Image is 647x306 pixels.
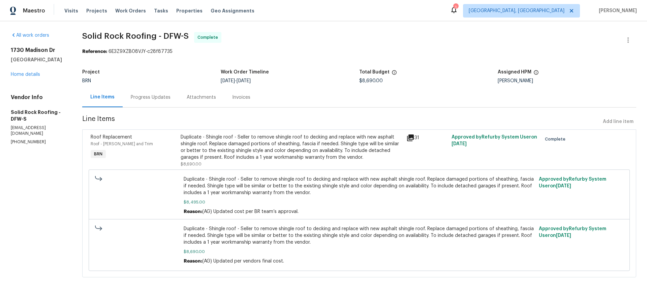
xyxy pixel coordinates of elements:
[23,7,45,14] span: Maestro
[211,7,254,14] span: Geo Assignments
[82,70,100,74] h5: Project
[184,225,535,246] span: Duplicate - Shingle roof - Seller to remove shingle roof to decking and replace with new asphalt ...
[181,134,402,161] div: Duplicate - Shingle roof - Seller to remove shingle roof to decking and replace with new asphalt ...
[11,125,66,136] p: [EMAIL_ADDRESS][DOMAIN_NAME]
[184,199,535,206] span: $8,495.00
[359,70,390,74] h5: Total Budget
[187,94,216,101] div: Attachments
[197,34,221,41] span: Complete
[221,70,269,74] h5: Work Order Timeline
[221,79,251,83] span: -
[64,7,78,14] span: Visits
[545,136,568,143] span: Complete
[359,79,383,83] span: $8,690.00
[498,70,531,74] h5: Assigned HPM
[453,4,458,11] div: 1
[221,79,235,83] span: [DATE]
[184,248,535,255] span: $8,690.00
[181,162,202,166] span: $8,690.00
[237,79,251,83] span: [DATE]
[11,33,49,38] a: All work orders
[469,7,564,14] span: [GEOGRAPHIC_DATA], [GEOGRAPHIC_DATA]
[184,209,202,214] span: Reason:
[90,94,115,100] div: Line Items
[202,209,299,214] span: (AG) Updated cost per BR team’s approval.
[154,8,168,13] span: Tasks
[392,70,397,79] span: The total cost of line items that have been proposed by Opendoor. This sum includes line items th...
[11,109,66,122] h5: Solid Rock Roofing - DFW-S
[596,7,637,14] span: [PERSON_NAME]
[91,151,105,157] span: BRN
[115,7,146,14] span: Work Orders
[11,56,66,63] h5: [GEOGRAPHIC_DATA]
[176,7,203,14] span: Properties
[82,49,107,54] b: Reference:
[82,116,600,128] span: Line Items
[131,94,171,101] div: Progress Updates
[91,135,132,140] span: Roof Replacement
[11,47,66,54] h2: 1730 Madison Dr
[533,70,539,79] span: The hpm assigned to this work order.
[184,176,535,196] span: Duplicate - Shingle roof - Seller to remove shingle roof to decking and replace with new asphalt ...
[86,7,107,14] span: Projects
[184,259,202,264] span: Reason:
[539,226,606,238] span: Approved by Refurby System User on
[91,142,153,146] span: Roof - [PERSON_NAME] and Trim
[498,79,636,83] div: [PERSON_NAME]
[11,72,40,77] a: Home details
[556,233,571,238] span: [DATE]
[11,139,66,145] p: [PHONE_NUMBER]
[232,94,250,101] div: Invoices
[82,48,636,55] div: 6E3Z9XZB08VJY-c28f87735
[539,177,606,188] span: Approved by Refurby System User on
[556,184,571,188] span: [DATE]
[406,134,448,142] div: 31
[202,259,284,264] span: (AG) Updated per vendors final cost.
[82,32,189,40] span: Solid Rock Roofing - DFW-S
[452,142,467,146] span: [DATE]
[82,79,91,83] span: BRN
[11,94,66,101] h4: Vendor Info
[452,135,537,146] span: Approved by Refurby System User on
